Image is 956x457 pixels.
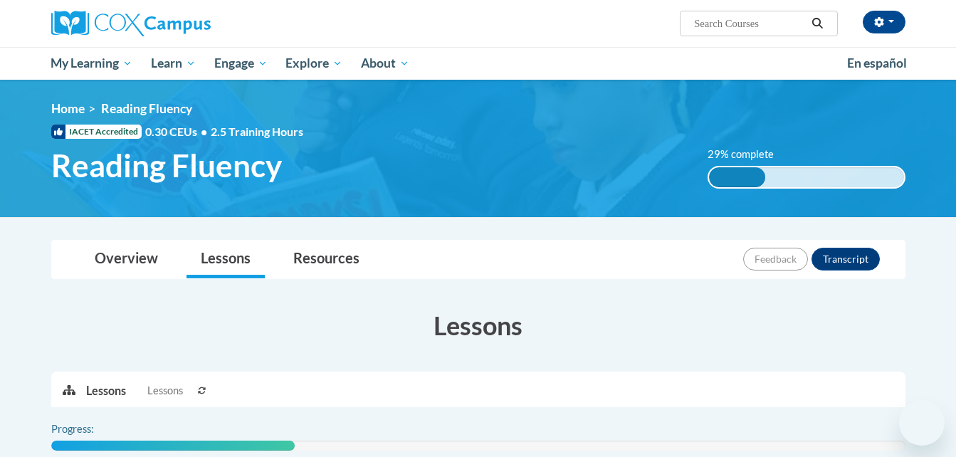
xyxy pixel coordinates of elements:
[151,55,196,72] span: Learn
[285,55,342,72] span: Explore
[743,248,808,270] button: Feedback
[187,241,265,278] a: Lessons
[51,55,132,72] span: My Learning
[80,241,172,278] a: Overview
[847,56,907,70] span: En español
[693,15,807,32] input: Search Courses
[51,421,133,437] label: Progress:
[51,125,142,139] span: IACET Accredited
[807,15,828,32] button: Search
[51,11,211,36] img: Cox Campus
[51,147,282,184] span: Reading Fluency
[147,383,183,399] span: Lessons
[352,47,419,80] a: About
[51,101,85,116] a: Home
[42,47,142,80] a: My Learning
[201,125,207,138] span: •
[142,47,205,80] a: Learn
[211,125,303,138] span: 2.5 Training Hours
[863,11,905,33] button: Account Settings
[205,47,277,80] a: Engage
[145,124,211,140] span: 0.30 CEUs
[709,167,765,187] div: 29% complete
[899,400,945,446] iframe: Button to launch messaging window
[276,47,352,80] a: Explore
[838,48,916,78] a: En español
[101,101,192,116] span: Reading Fluency
[30,47,927,80] div: Main menu
[811,248,880,270] button: Transcript
[708,147,789,162] label: 29% complete
[279,241,374,278] a: Resources
[86,383,126,399] p: Lessons
[361,55,409,72] span: About
[51,11,322,36] a: Cox Campus
[214,55,268,72] span: Engage
[51,308,905,343] h3: Lessons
